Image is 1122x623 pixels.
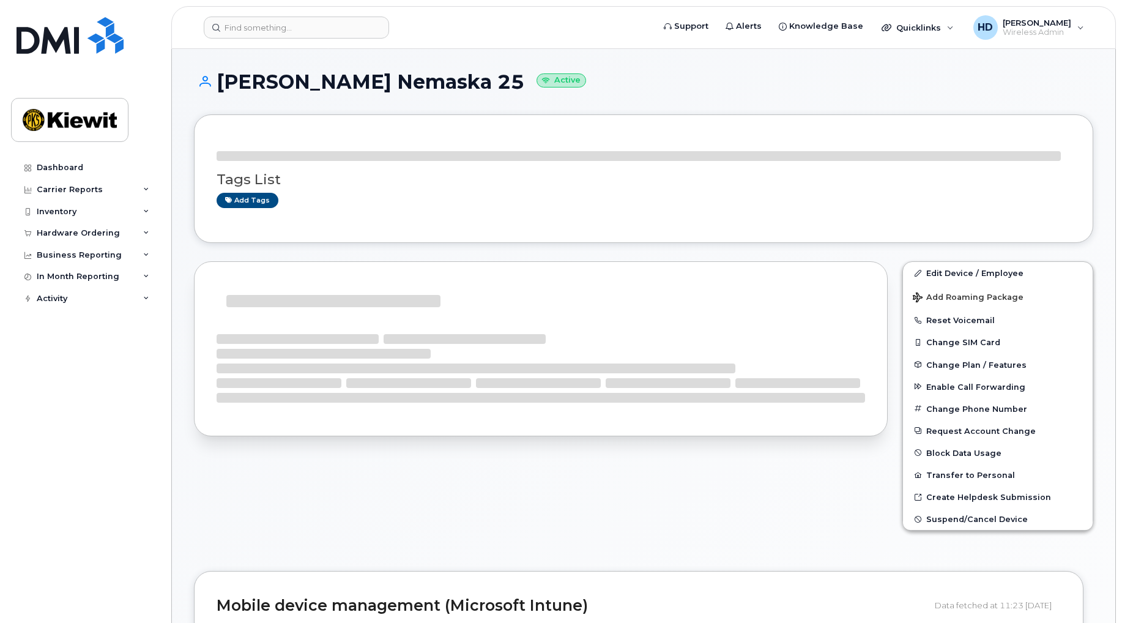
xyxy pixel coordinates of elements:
a: Create Helpdesk Submission [903,486,1093,508]
button: Block Data Usage [903,442,1093,464]
h3: Tags List [217,172,1071,187]
div: Data fetched at 11:23 [DATE] [935,594,1061,617]
button: Enable Call Forwarding [903,376,1093,398]
span: Add Roaming Package [913,293,1024,304]
span: Enable Call Forwarding [926,382,1025,391]
h2: Mobile device management (Microsoft Intune) [217,597,926,614]
button: Add Roaming Package [903,284,1093,309]
a: Edit Device / Employee [903,262,1093,284]
button: Change Phone Number [903,398,1093,420]
button: Change Plan / Features [903,354,1093,376]
button: Reset Voicemail [903,309,1093,331]
button: Change SIM Card [903,331,1093,353]
button: Transfer to Personal [903,464,1093,486]
span: Suspend/Cancel Device [926,515,1028,524]
button: Suspend/Cancel Device [903,508,1093,530]
h1: [PERSON_NAME] Nemaska 25 [194,71,1093,92]
button: Request Account Change [903,420,1093,442]
span: Change Plan / Features [926,360,1027,369]
a: Add tags [217,193,278,208]
small: Active [537,73,586,88]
